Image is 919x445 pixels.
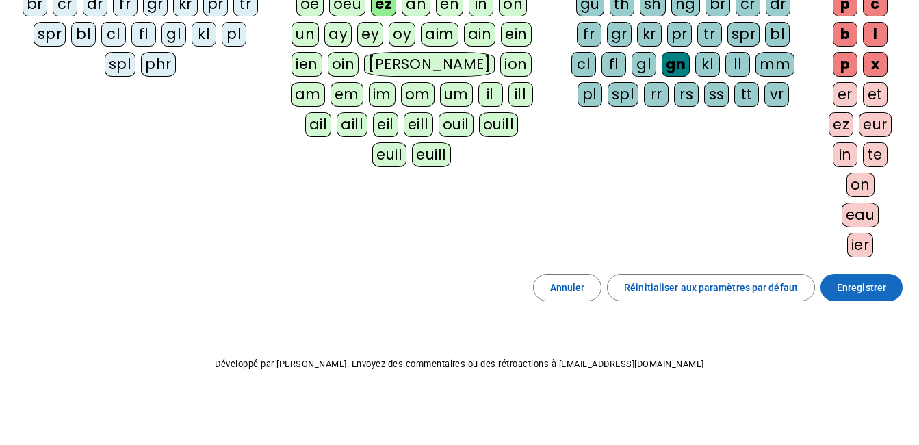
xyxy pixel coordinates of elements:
div: pl [578,82,602,107]
div: bl [765,22,790,47]
div: oin [328,52,359,77]
div: spr [34,22,66,47]
div: ez [829,112,853,137]
div: fl [131,22,156,47]
div: om [401,82,435,107]
div: eau [842,203,879,227]
div: te [863,142,888,167]
div: ey [357,22,383,47]
div: am [291,82,325,107]
div: ion [500,52,532,77]
div: ll [725,52,750,77]
div: ier [847,233,874,257]
div: rs [674,82,699,107]
div: fr [577,22,601,47]
div: il [478,82,503,107]
div: et [863,82,888,107]
button: Réinitialiser aux paramètres par défaut [607,274,815,301]
div: vr [764,82,789,107]
div: ill [508,82,533,107]
div: ay [324,22,352,47]
div: ein [501,22,532,47]
div: gl [161,22,186,47]
div: phr [141,52,176,77]
div: oy [389,22,415,47]
div: kr [637,22,662,47]
div: gn [662,52,690,77]
span: Enregistrer [837,279,886,296]
div: gr [607,22,632,47]
div: cl [571,52,596,77]
div: spl [608,82,639,107]
div: p [833,52,857,77]
div: b [833,22,857,47]
div: er [833,82,857,107]
div: pl [222,22,246,47]
div: ien [292,52,322,77]
div: spr [727,22,760,47]
div: im [369,82,396,107]
div: eill [404,112,433,137]
div: bl [71,22,96,47]
div: rr [644,82,669,107]
div: cl [101,22,126,47]
div: ain [464,22,496,47]
div: x [863,52,888,77]
div: un [292,22,319,47]
div: l [863,22,888,47]
div: kl [192,22,216,47]
span: Réinitialiser aux paramètres par défaut [624,279,798,296]
div: gl [632,52,656,77]
div: on [846,173,875,197]
button: Enregistrer [820,274,903,301]
div: ouill [479,112,518,137]
div: ss [704,82,729,107]
div: em [331,82,363,107]
span: Annuler [550,279,585,296]
div: aill [337,112,367,137]
div: tr [697,22,722,47]
div: eil [373,112,398,137]
div: in [833,142,857,167]
p: Développé par [PERSON_NAME]. Envoyez des commentaires ou des rétroactions à [EMAIL_ADDRESS][DOMAI... [11,356,908,372]
div: ail [305,112,332,137]
div: ouil [439,112,474,137]
div: mm [755,52,794,77]
div: euil [372,142,406,167]
div: [PERSON_NAME] [364,52,495,77]
div: kl [695,52,720,77]
div: euill [412,142,450,167]
div: eur [859,112,892,137]
button: Annuler [533,274,602,301]
div: aim [421,22,458,47]
div: pr [667,22,692,47]
div: um [440,82,473,107]
div: spl [105,52,136,77]
div: fl [601,52,626,77]
div: tt [734,82,759,107]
